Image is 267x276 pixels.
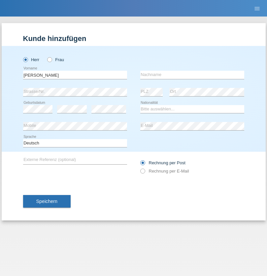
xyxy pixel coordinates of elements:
[23,195,71,208] button: Speichern
[140,160,185,165] label: Rechnung per Post
[23,34,244,43] h1: Kunde hinzufügen
[140,169,189,174] label: Rechnung per E-Mail
[47,57,51,61] input: Frau
[36,199,57,204] span: Speichern
[250,6,264,10] a: menu
[140,160,145,169] input: Rechnung per Post
[23,57,27,61] input: Herr
[47,57,64,62] label: Frau
[254,5,260,12] i: menu
[23,57,40,62] label: Herr
[140,169,145,177] input: Rechnung per E-Mail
